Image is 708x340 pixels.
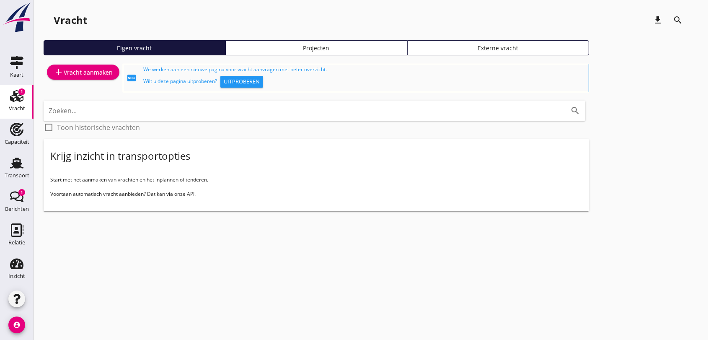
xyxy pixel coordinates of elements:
div: Transport [5,173,29,178]
i: search [570,106,580,116]
p: Start met het aanmaken van vrachten en het inplannen of tenderen. [50,176,582,184]
i: add [54,67,64,77]
div: Capaciteit [5,139,29,145]
div: Relatie [8,240,25,245]
div: Vracht [54,13,87,27]
div: Uitproberen [224,78,260,86]
a: Externe vracht [407,40,589,55]
div: 1 [18,189,25,196]
div: We werken aan een nieuwe pagina voor vracht aanvragen met beter overzicht. Wilt u deze pagina uit... [143,66,585,90]
label: Toon historische vrachten [57,123,140,132]
input: Zoeken... [49,104,557,117]
div: Berichten [5,206,29,212]
div: Projecten [229,44,403,52]
div: Eigen vracht [47,44,222,52]
i: account_circle [8,317,25,333]
a: Eigen vracht [44,40,225,55]
img: logo-small.a267ee39.svg [2,2,32,33]
button: Uitproberen [220,76,263,88]
div: Krijg inzicht in transportopties [50,149,190,163]
div: Inzicht [8,273,25,279]
div: Vracht aanmaken [54,67,113,77]
div: 1 [18,88,25,95]
div: Kaart [10,72,23,78]
div: Vracht [9,106,25,111]
div: Externe vracht [411,44,585,52]
i: search [673,15,683,25]
i: fiber_new [127,73,137,83]
i: download [653,15,663,25]
a: Projecten [225,40,407,55]
p: Voortaan automatisch vracht aanbieden? Dat kan via onze API. [50,190,582,198]
a: Vracht aanmaken [47,65,119,80]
